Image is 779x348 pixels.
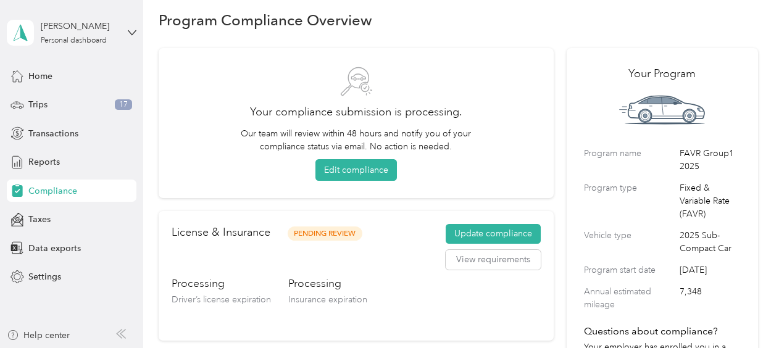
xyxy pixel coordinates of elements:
h2: License & Insurance [172,224,270,241]
span: Home [28,70,52,83]
span: 17 [115,99,132,110]
span: Pending Review [288,226,362,241]
p: Our team will review within 48 hours and notify you of your compliance status via email. No actio... [235,127,477,153]
span: [DATE] [680,263,741,276]
h2: Your Program [584,65,741,82]
span: Driver’s license expiration [172,294,271,305]
iframe: Everlance-gr Chat Button Frame [710,279,779,348]
h1: Program Compliance Overview [159,14,372,27]
h3: Processing [288,276,367,291]
div: [PERSON_NAME] [41,20,118,33]
button: Help center [7,329,70,342]
label: Vehicle type [584,229,675,255]
button: Edit compliance [315,159,397,181]
div: Personal dashboard [41,37,107,44]
span: Data exports [28,242,81,255]
span: 7,348 [680,285,741,311]
span: 2025 Sub-Compact Car [680,229,741,255]
span: Fixed & Variable Rate (FAVR) [680,181,741,220]
span: Trips [28,98,48,111]
label: Program type [584,181,675,220]
span: Insurance expiration [288,294,367,305]
button: Update compliance [446,224,541,244]
span: Settings [28,270,61,283]
label: Program start date [584,263,675,276]
h2: Your compliance submission is processing. [176,104,536,120]
button: View requirements [446,250,541,270]
label: Annual estimated mileage [584,285,675,311]
span: Compliance [28,184,77,197]
label: Program name [584,147,675,173]
span: Transactions [28,127,78,140]
span: FAVR Group1 2025 [680,147,741,173]
h3: Processing [172,276,271,291]
span: Reports [28,155,60,168]
h4: Questions about compliance? [584,324,741,339]
span: Taxes [28,213,51,226]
